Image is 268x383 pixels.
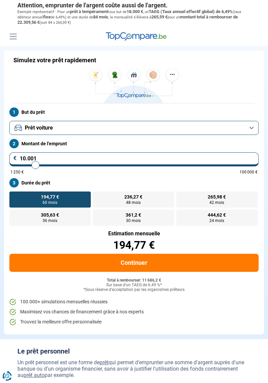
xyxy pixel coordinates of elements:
button: Prêt voiture [9,121,259,135]
span: 42 mois [209,201,224,205]
span: 236,27 € [124,195,142,199]
button: Menu [8,31,18,42]
span: 48 mois [126,201,141,205]
span: montant total à rembourser de 22.309,56 € [17,14,238,25]
span: 24 mois [209,219,224,223]
div: Estimation mensuelle [9,231,259,236]
li: Maximisez vos chances de financement grâce à nos experts [9,309,259,315]
li: 100.000+ simulations mensuelles réussies [9,299,259,305]
div: Total à rembourser: 11 686,2 € [9,278,259,283]
li: Trouvez la meilleure offre personnalisée [9,319,259,325]
span: 265,98 € [208,195,226,199]
span: TAEG (Taux annuel effectif global) de 6,49% [149,9,233,14]
label: But du prêt [9,107,259,117]
span: 18.000 € [127,9,143,14]
label: Durée du prêt [9,178,259,187]
label: Montant de l'emprunt [9,139,259,148]
span: 84 mois [93,14,108,19]
span: 265,59 € [151,14,167,19]
span: 361,2 € [126,213,141,217]
span: 36 mois [43,219,57,223]
span: prêt à tempérament [70,9,108,14]
div: *Sous réserve d'acceptation par les organismes prêteurs [9,288,259,292]
img: TopCompare.be [87,69,181,103]
span: 194,77 € [41,195,59,199]
div: 194,77 € [9,240,259,250]
button: Continuer [9,254,259,272]
span: 100 000 € [240,170,258,174]
span: 30 mois [126,219,141,223]
span: 444,62 € [208,213,226,217]
img: TopCompare [106,32,166,41]
p: Attention, emprunter de l'argent coûte aussi de l'argent. [17,2,251,9]
span: 60 mois [43,201,57,205]
a: prêt [99,359,109,366]
h2: Le prêt personnel [17,347,251,355]
span: € [13,156,17,161]
p: Exemple représentatif : Pour un tous but de , un (taux débiteur annuel de 6,49%) et une durée de ... [17,9,251,25]
div: Sur base d'un TAEG de 6.49 %* [9,283,259,288]
span: 1 250 € [10,170,24,174]
span: Prêt voiture [25,124,53,132]
h1: Simulez votre prêt rapidement [13,57,96,64]
span: 305,63 € [41,213,59,217]
span: fixe [43,14,51,19]
p: Un prêt personnel est une forme de qui permet d'emprunter une somme d'argent auprès d'une banque ... [17,359,251,379]
a: prêt auto [23,372,45,378]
